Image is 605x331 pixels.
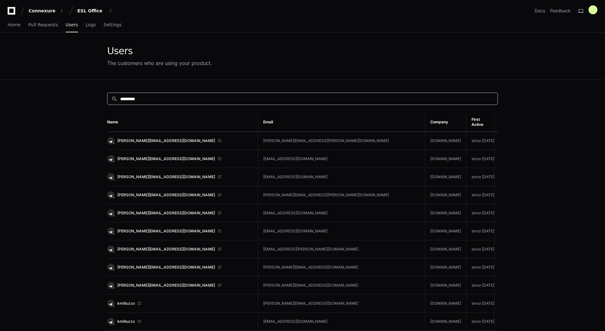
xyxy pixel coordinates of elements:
[258,113,425,132] th: Email
[466,276,495,295] td: since [DATE]
[117,156,215,161] span: [PERSON_NAME][EMAIL_ADDRESS][DOMAIN_NAME]
[108,228,114,234] img: 2.svg
[107,137,253,145] a: [PERSON_NAME][EMAIL_ADDRESS][DOMAIN_NAME]
[495,276,533,295] td: a few seconds ago
[495,132,533,150] td: a few seconds ago
[425,132,466,150] td: [DOMAIN_NAME]
[495,222,533,240] td: a few seconds ago
[86,23,96,27] span: Logs
[495,313,533,331] td: a few seconds ago
[495,204,533,222] td: a few seconds ago
[425,240,466,258] td: [DOMAIN_NAME]
[425,313,466,331] td: [DOMAIN_NAME]
[425,204,466,222] td: [DOMAIN_NAME]
[111,96,118,102] mat-icon: search
[107,282,253,289] a: [PERSON_NAME][EMAIL_ADDRESS][DOMAIN_NAME]
[425,186,466,204] td: [DOMAIN_NAME]
[550,8,571,14] button: Feedback
[108,282,114,288] img: 2.svg
[425,258,466,276] td: [DOMAIN_NAME]
[107,209,253,217] a: [PERSON_NAME][EMAIL_ADDRESS][DOMAIN_NAME]
[8,23,21,27] span: Home
[117,301,135,306] span: kmilluzzo
[425,276,466,295] td: [DOMAIN_NAME]
[258,168,425,186] td: [EMAIL_ADDRESS][DOMAIN_NAME]
[28,23,58,27] span: Pull Requests
[425,113,466,132] th: Company
[466,240,495,258] td: since [DATE]
[29,8,56,14] div: Connexure
[535,8,545,14] a: Docs
[108,210,114,216] img: 2.svg
[466,168,495,186] td: since [DATE]
[108,156,114,162] img: 2.svg
[108,264,114,270] img: 2.svg
[466,222,495,240] td: since [DATE]
[86,18,96,32] a: Logs
[117,138,215,143] span: [PERSON_NAME][EMAIL_ADDRESS][DOMAIN_NAME]
[466,113,495,132] th: First Active
[258,240,425,258] td: [EMAIL_ADDRESS][PERSON_NAME][DOMAIN_NAME]
[466,295,495,313] td: since [DATE]
[107,113,258,132] th: Name
[466,313,495,331] td: since [DATE]
[26,5,67,16] button: Connexure
[258,150,425,168] td: [EMAIL_ADDRESS][DOMAIN_NAME]
[495,240,533,258] td: a few seconds ago
[117,283,215,288] span: [PERSON_NAME][EMAIL_ADDRESS][DOMAIN_NAME]
[258,222,425,240] td: [EMAIL_ADDRESS][DOMAIN_NAME]
[425,222,466,240] td: [DOMAIN_NAME]
[107,155,253,163] a: [PERSON_NAME][EMAIL_ADDRESS][DOMAIN_NAME]
[108,138,114,144] img: 2.svg
[108,318,114,324] img: 14.svg
[117,229,215,234] span: [PERSON_NAME][EMAIL_ADDRESS][DOMAIN_NAME]
[117,211,215,216] span: [PERSON_NAME][EMAIL_ADDRESS][DOMAIN_NAME]
[108,192,114,198] img: 2.svg
[495,150,533,168] td: a few seconds ago
[425,295,466,313] td: [DOMAIN_NAME]
[258,204,425,222] td: [EMAIL_ADDRESS][DOMAIN_NAME]
[107,191,253,199] a: [PERSON_NAME][EMAIL_ADDRESS][DOMAIN_NAME]
[425,150,466,168] td: [DOMAIN_NAME]
[107,318,253,325] a: kmilluzzo
[108,174,114,180] img: 2.svg
[466,132,495,150] td: since [DATE]
[466,258,495,276] td: since [DATE]
[117,192,215,198] span: [PERSON_NAME][EMAIL_ADDRESS][DOMAIN_NAME]
[117,319,135,324] span: kmilluzzo
[108,300,114,306] img: 14.svg
[258,186,425,204] td: [PERSON_NAME][EMAIL_ADDRESS][PERSON_NAME][DOMAIN_NAME]
[107,173,253,181] a: [PERSON_NAME][EMAIL_ADDRESS][DOMAIN_NAME]
[258,276,425,295] td: [PERSON_NAME][EMAIL_ADDRESS][DOMAIN_NAME]
[66,18,78,32] a: Users
[107,263,253,271] a: [PERSON_NAME][EMAIL_ADDRESS][DOMAIN_NAME]
[28,18,58,32] a: Pull Requests
[495,186,533,204] td: a few seconds ago
[466,204,495,222] td: since [DATE]
[117,247,215,252] span: [PERSON_NAME][EMAIL_ADDRESS][DOMAIN_NAME]
[258,258,425,276] td: [PERSON_NAME][EMAIL_ADDRESS][DOMAIN_NAME]
[258,295,425,313] td: [PERSON_NAME][EMAIL_ADDRESS][DOMAIN_NAME]
[107,45,212,57] div: Users
[77,8,105,14] div: ESL Office
[495,168,533,186] td: a few seconds ago
[258,132,425,150] td: [PERSON_NAME][EMAIL_ADDRESS][PERSON_NAME][DOMAIN_NAME]
[108,246,114,252] img: 2.svg
[258,313,425,331] td: [EMAIL_ADDRESS][DOMAIN_NAME]
[117,174,215,179] span: [PERSON_NAME][EMAIL_ADDRESS][DOMAIN_NAME]
[107,245,253,253] a: [PERSON_NAME][EMAIL_ADDRESS][DOMAIN_NAME]
[107,59,212,67] div: The customers who are using your product.
[495,258,533,276] td: a few seconds ago
[117,265,215,270] span: [PERSON_NAME][EMAIL_ADDRESS][DOMAIN_NAME]
[66,23,78,27] span: Users
[75,5,115,16] button: ESL Office
[495,295,533,313] td: a few seconds ago
[103,18,121,32] a: Settings
[107,227,253,235] a: [PERSON_NAME][EMAIL_ADDRESS][DOMAIN_NAME]
[103,23,121,27] span: Settings
[425,168,466,186] td: [DOMAIN_NAME]
[495,113,533,132] th: Last Active
[107,300,253,307] a: kmilluzzo
[466,186,495,204] td: since [DATE]
[8,18,21,32] a: Home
